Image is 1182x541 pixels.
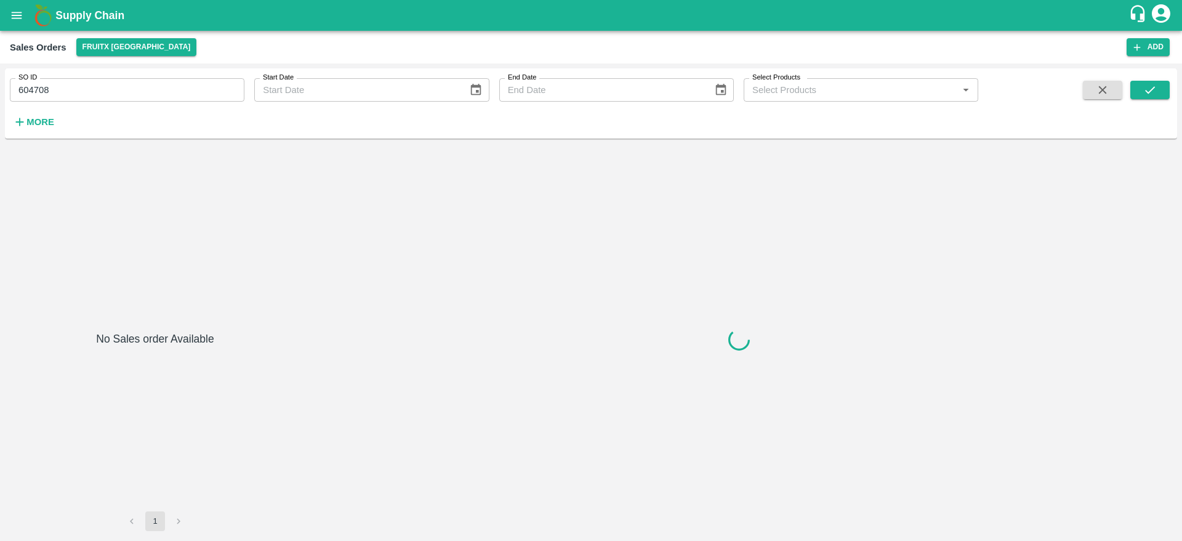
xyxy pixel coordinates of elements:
[18,73,37,83] label: SO ID
[76,38,197,56] button: Select DC
[10,112,57,132] button: More
[10,78,244,102] input: Enter SO ID
[55,7,1128,24] a: Supply Chain
[1150,2,1172,28] div: account of current user
[26,117,54,127] strong: More
[499,78,704,102] input: End Date
[10,39,66,55] div: Sales Orders
[55,9,124,22] b: Supply Chain
[96,330,214,511] h6: No Sales order Available
[958,82,974,98] button: Open
[1127,38,1170,56] button: Add
[31,3,55,28] img: logo
[263,73,294,83] label: Start Date
[1128,4,1150,26] div: customer-support
[752,73,800,83] label: Select Products
[747,82,954,98] input: Select Products
[254,78,459,102] input: Start Date
[120,511,190,531] nav: pagination navigation
[145,511,165,531] button: page 1
[464,78,488,102] button: Choose date
[709,78,733,102] button: Choose date
[508,73,536,83] label: End Date
[2,1,31,30] button: open drawer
